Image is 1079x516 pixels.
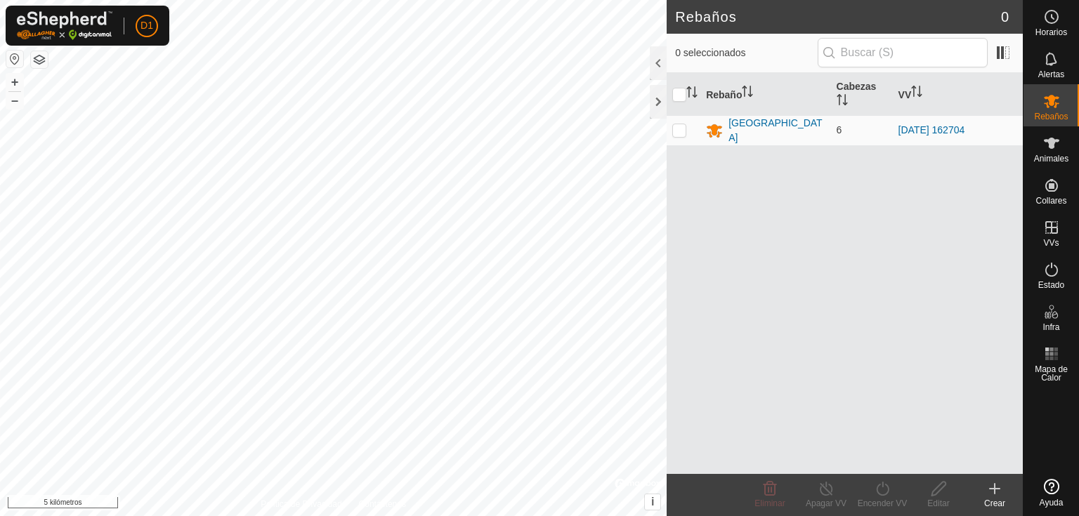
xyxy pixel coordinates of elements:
font: Animales [1034,154,1068,164]
p-sorticon: Activar para ordenar [911,88,922,99]
font: Infra [1042,322,1059,332]
font: 0 seleccionados [675,47,745,58]
font: Mapa de Calor [1035,364,1068,383]
font: Apagar VV [806,498,846,508]
font: Ayuda [1040,498,1064,508]
a: Ayuda [1024,473,1079,512]
button: + [6,74,23,91]
font: 6 [837,124,842,135]
font: Rebaño [706,88,742,100]
a: Política de Privacidad [261,498,341,510]
font: VV [898,88,912,100]
input: Buscar (S) [818,38,988,67]
font: Encender VV [858,498,908,508]
button: i [645,494,660,510]
font: [GEOGRAPHIC_DATA] [728,117,823,143]
font: VVs [1043,238,1059,248]
font: i [651,496,654,508]
button: Capas del Mapa [31,51,48,68]
font: 0 [1001,9,1009,25]
font: Rebaños [1034,112,1068,121]
a: Contáctenos [359,498,406,510]
font: Rebaños [675,9,737,25]
font: Editar [927,498,949,508]
font: + [11,74,19,89]
font: – [11,93,18,107]
font: Contáctenos [359,499,406,509]
font: Estado [1038,280,1064,290]
p-sorticon: Activar para ordenar [686,88,698,100]
font: Política de Privacidad [261,499,341,509]
font: Crear [984,498,1005,508]
font: Horarios [1035,27,1067,37]
font: Cabezas [837,81,877,92]
font: Alertas [1038,70,1064,79]
img: Logotipo de Gallagher [17,11,112,40]
button: Restablecer Mapa [6,51,23,67]
font: Collares [1035,196,1066,206]
button: – [6,92,23,109]
font: D1 [140,20,153,31]
p-sorticon: Activar para ordenar [742,88,753,99]
a: [DATE] 162704 [898,124,965,135]
p-sorticon: Activar para ordenar [837,96,848,107]
font: Eliminar [754,498,785,508]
